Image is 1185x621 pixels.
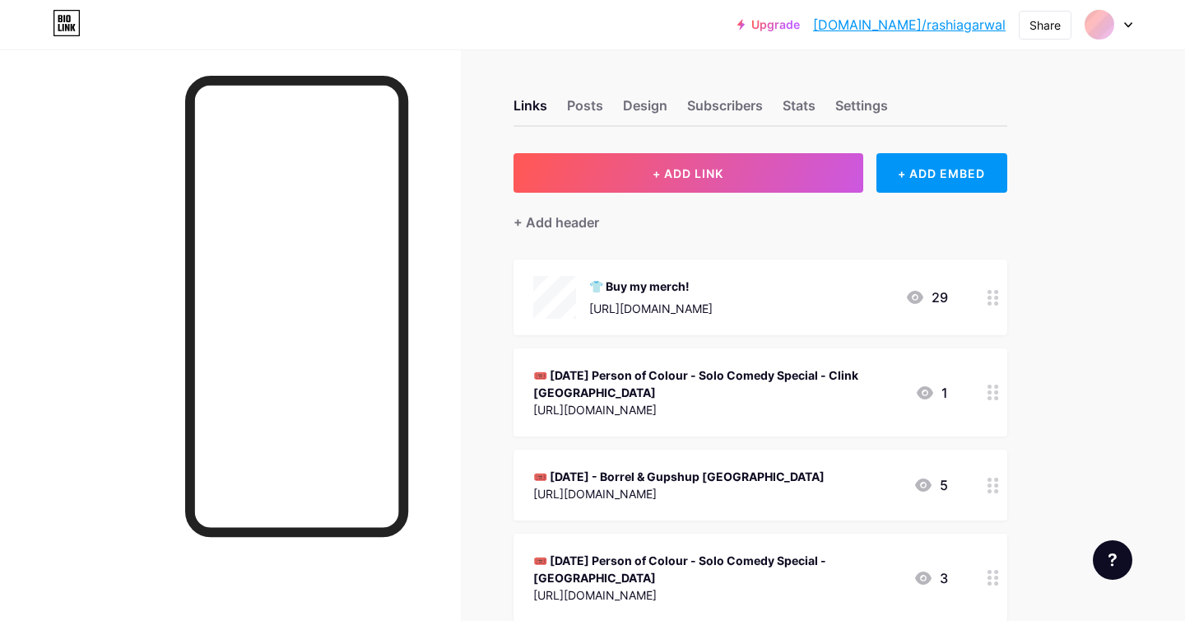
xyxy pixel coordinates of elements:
[737,18,800,31] a: Upgrade
[533,586,900,604] div: [URL][DOMAIN_NAME]
[1029,16,1061,34] div: Share
[687,96,763,125] div: Subscribers
[876,153,1007,193] div: + ADD EMBED
[905,287,948,307] div: 29
[835,96,888,125] div: Settings
[567,96,603,125] div: Posts
[623,96,667,125] div: Design
[653,166,723,180] span: + ADD LINK
[589,300,713,317] div: [URL][DOMAIN_NAME]
[813,15,1006,35] a: [DOMAIN_NAME]/rashiagarwal
[589,278,713,295] div: 👕 Buy my merch!
[913,568,948,588] div: 3
[913,475,948,495] div: 5
[533,485,825,502] div: [URL][DOMAIN_NAME]
[783,96,816,125] div: Stats
[915,383,948,403] div: 1
[533,367,902,401] div: 🎟️ [DATE] Person of Colour - Solo Comedy Special - Clink [GEOGRAPHIC_DATA]
[513,212,599,232] div: + Add header
[533,552,900,586] div: 🎟️ [DATE] Person of Colour - Solo Comedy Special - [GEOGRAPHIC_DATA]
[533,401,902,418] div: [URL][DOMAIN_NAME]
[513,153,863,193] button: + ADD LINK
[533,468,825,485] div: 🎟️ [DATE] - Borrel & Gupshup [GEOGRAPHIC_DATA]
[513,96,547,125] div: Links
